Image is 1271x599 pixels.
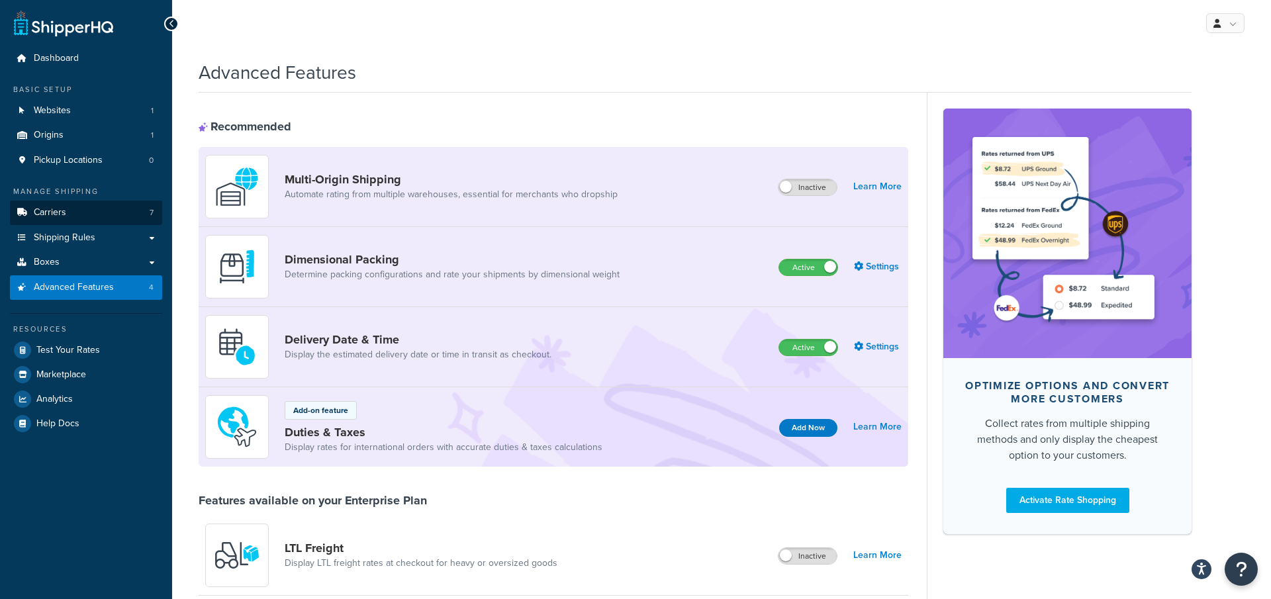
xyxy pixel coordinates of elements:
[10,324,162,335] div: Resources
[285,425,602,439] a: Duties & Taxes
[10,201,162,225] a: Carriers7
[10,226,162,250] a: Shipping Rules
[10,148,162,173] li: Pickup Locations
[854,257,902,276] a: Settings
[214,404,260,450] img: icon-duo-feat-landed-cost-7136b061.png
[36,394,73,405] span: Analytics
[34,53,79,64] span: Dashboard
[285,441,602,454] a: Display rates for international orders with accurate duties & taxes calculations
[779,340,837,355] label: Active
[10,250,162,275] a: Boxes
[10,412,162,436] a: Help Docs
[293,404,348,416] p: Add-on feature
[214,324,260,370] img: gfkeb5ejjkALwAAAABJRU5ErkJggg==
[10,201,162,225] li: Carriers
[285,188,618,201] a: Automate rating from multiple warehouses, essential for merchants who dropship
[285,172,618,187] a: Multi-Origin Shipping
[34,105,71,116] span: Websites
[36,345,100,356] span: Test Your Rates
[36,418,79,430] span: Help Docs
[34,232,95,244] span: Shipping Rules
[10,84,162,95] div: Basic Setup
[36,369,86,381] span: Marketplace
[149,282,154,293] span: 4
[778,179,837,195] label: Inactive
[34,257,60,268] span: Boxes
[1006,488,1129,513] a: Activate Rate Shopping
[853,177,902,196] a: Learn More
[10,186,162,197] div: Manage Shipping
[10,387,162,411] a: Analytics
[10,338,162,362] a: Test Your Rates
[214,532,260,578] img: y79ZsPf0fXUFUhFXDzUgf+ktZg5F2+ohG75+v3d2s1D9TjoU8PiyCIluIjV41seZevKCRuEjTPPOKHJsQcmKCXGdfprl3L4q7...
[1225,553,1258,586] button: Open Resource Center
[285,252,620,267] a: Dimensional Packing
[10,148,162,173] a: Pickup Locations0
[285,348,551,361] a: Display the estimated delivery date or time in transit as checkout.
[34,130,64,141] span: Origins
[853,418,902,436] a: Learn More
[34,282,114,293] span: Advanced Features
[10,46,162,71] a: Dashboard
[34,207,66,218] span: Carriers
[285,541,557,555] a: LTL Freight
[965,379,1170,406] div: Optimize options and convert more customers
[151,105,154,116] span: 1
[10,363,162,387] a: Marketplace
[285,268,620,281] a: Determine packing configurations and rate your shipments by dimensional weight
[779,419,837,437] button: Add Now
[34,155,103,166] span: Pickup Locations
[10,275,162,300] a: Advanced Features4
[10,123,162,148] li: Origins
[149,155,154,166] span: 0
[214,244,260,290] img: DTVBYsAAAAAASUVORK5CYII=
[285,557,557,570] a: Display LTL freight rates at checkout for heavy or oversized goods
[151,130,154,141] span: 1
[778,548,837,564] label: Inactive
[214,163,260,210] img: WatD5o0RtDAAAAAElFTkSuQmCC
[10,275,162,300] li: Advanced Features
[150,207,154,218] span: 7
[779,259,837,275] label: Active
[10,123,162,148] a: Origins1
[199,119,291,134] div: Recommended
[285,332,551,347] a: Delivery Date & Time
[854,338,902,356] a: Settings
[853,546,902,565] a: Learn More
[10,99,162,123] li: Websites
[199,493,427,508] div: Features available on your Enterprise Plan
[199,60,356,85] h1: Advanced Features
[10,99,162,123] a: Websites1
[965,416,1170,463] div: Collect rates from multiple shipping methods and only display the cheapest option to your customers.
[963,128,1172,338] img: feature-image-rateshop-7084cbbcb2e67ef1d54c2e976f0e592697130d5817b016cf7cc7e13314366067.png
